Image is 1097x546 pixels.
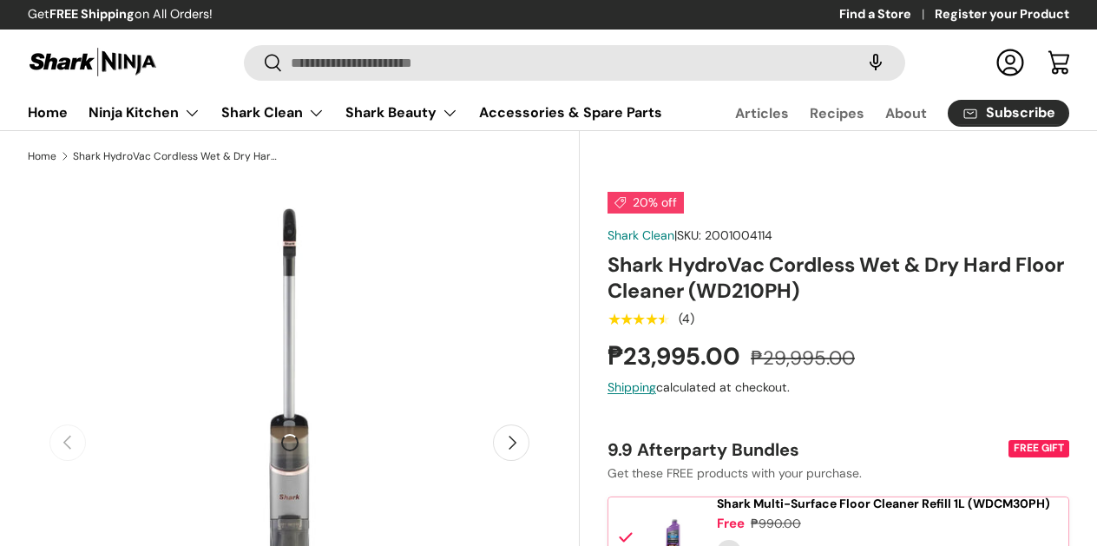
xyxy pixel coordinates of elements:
div: Free [717,515,745,533]
a: Shipping [608,379,656,395]
a: Find a Store [839,5,935,24]
a: Shark Clean [608,227,674,243]
span: 20% off [608,192,684,214]
nav: Breadcrumbs [28,148,580,164]
a: About [885,96,927,130]
span: SKU: [677,227,701,243]
span: Shark Multi-Surface Floor Cleaner Refill 1L (WDCM30PH) [717,496,1050,511]
strong: FREE Shipping [49,6,135,22]
a: Home [28,95,68,129]
a: Shark HydroVac Cordless Wet & Dry Hard Floor Cleaner (WD210PH) [73,151,281,161]
span: | [674,227,772,243]
p: Get on All Orders! [28,5,213,24]
span: Get these FREE products with your purchase. [608,465,862,481]
a: Articles [735,96,789,130]
a: Shark Clean [221,95,325,130]
s: ₱29,995.00 [751,345,855,371]
h1: Shark HydroVac Cordless Wet & Dry Hard Floor Cleaner (WD210PH) [608,252,1069,305]
a: Accessories & Spare Parts [479,95,662,129]
a: Home [28,151,56,161]
div: (4) [679,312,694,326]
div: calculated at checkout. [608,378,1069,397]
a: Shark Multi-Surface Floor Cleaner Refill 1L (WDCM30PH) [717,497,1050,511]
span: ★★★★★ [608,311,669,328]
nav: Primary [28,95,662,130]
a: Ninja Kitchen [89,95,200,130]
span: Subscribe [986,106,1055,120]
nav: Secondary [693,95,1069,130]
img: Shark Ninja Philippines [28,45,158,79]
div: ₱990.00 [751,515,801,533]
span: 2001004114 [705,227,772,243]
a: Subscribe [948,100,1069,127]
summary: Ninja Kitchen [78,95,211,130]
summary: Shark Clean [211,95,335,130]
div: FREE GIFT [1008,440,1069,457]
div: 9.9 Afterparty Bundles [608,438,1005,461]
speech-search-button: Search by voice [848,43,903,82]
strong: ₱23,995.00 [608,341,745,372]
a: Register your Product [935,5,1069,24]
a: Shark Beauty [345,95,458,130]
a: Recipes [810,96,864,130]
summary: Shark Beauty [335,95,469,130]
div: 4.5 out of 5.0 stars [608,312,669,327]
